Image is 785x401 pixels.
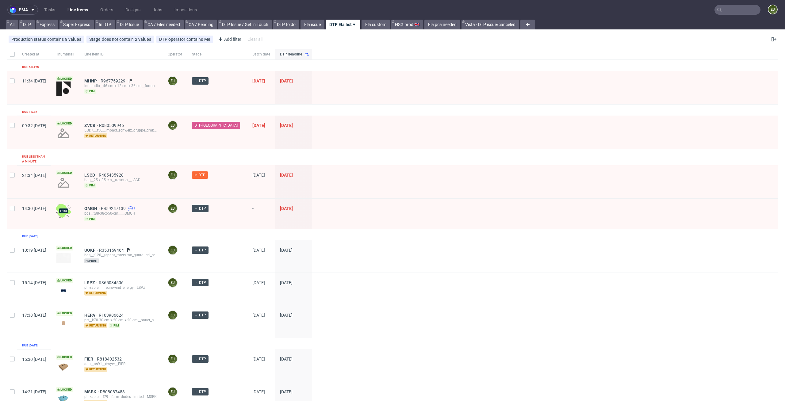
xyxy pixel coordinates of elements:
div: Due [DATE] [22,234,38,239]
span: [DATE] [280,123,293,128]
a: Tasks [40,5,59,15]
a: Designs [122,5,144,15]
span: returning [84,367,107,372]
img: version_two_editor_design [56,319,71,327]
div: prt__k70-30-cm-x-20-cm-x-20-cm__bauer_sohne_gmbh_co_kg__HEPA [84,318,158,323]
a: R353159464 [99,248,125,253]
a: R818402532 [97,357,123,361]
span: → DTP [194,247,206,253]
span: R103986624 [99,313,125,318]
span: reprint [84,258,99,263]
span: DTP deadline [280,52,302,57]
a: UOKF [84,248,99,253]
span: 15:30 [DATE] [22,357,46,362]
span: Production status [11,37,47,42]
span: Locked [56,355,73,360]
a: Super Express [59,20,94,29]
span: → DTP [194,206,206,211]
a: In DTP [95,20,115,29]
span: [DATE] [280,206,293,211]
div: 8 values [65,37,81,42]
button: pma [7,5,38,15]
figcaption: EJ [168,355,177,363]
span: Stage [89,37,102,42]
a: MHNP [84,78,101,83]
a: LSCD [84,173,99,178]
img: version_two_editor_data [56,363,71,371]
img: version_two_editor_design [56,81,71,96]
a: R459247139 [101,206,127,211]
a: R405435928 [99,173,125,178]
figcaption: EJ [168,204,177,213]
figcaption: EJ [168,246,177,254]
div: bds__t88-38-x-50-cm____OMGH [84,211,158,216]
span: Operator [168,52,182,57]
a: ZVCB [84,123,99,128]
a: Ela issue [301,20,324,29]
span: Locked [56,76,73,81]
a: 1 [127,206,135,211]
img: version_two_editor_design [56,253,71,263]
span: Locked [56,246,73,250]
span: [DATE] [252,389,265,394]
span: Locked [56,278,73,283]
span: contains [47,37,65,42]
figcaption: EJ [168,121,177,130]
div: indstudio__46-cm-x-12-cm-x-36-cm__formarkivet_aps__MHNP [84,83,158,88]
span: HEPA [84,313,99,318]
a: LSPZ [84,280,99,285]
a: DTP Issue / Get in Touch [218,20,272,29]
img: logo [10,6,19,13]
span: 14:21 [DATE] [22,389,46,394]
span: [DATE] [252,173,265,178]
span: [DATE] [280,313,293,318]
span: [DATE] [252,123,265,128]
span: [DATE] [280,357,293,361]
span: → DTP [194,280,206,285]
span: → DTP [194,78,206,84]
span: pim [84,183,96,188]
div: Due 6 days [22,65,39,70]
span: returning [84,291,107,296]
span: 14:30 [DATE] [22,206,46,211]
figcaption: EJ [168,77,177,85]
div: 2 values [135,37,151,42]
div: Add filter [216,34,243,44]
div: Due 1 day [22,109,37,114]
span: 09:32 [DATE] [22,123,46,128]
div: bds__t120__reprint_massimo_guarducci_srl__UOKF [84,253,158,258]
a: OMGH [84,206,101,211]
span: Locked [56,170,73,175]
figcaption: EJ [768,5,777,14]
div: ph-zapier____eurowind_energy__LSPZ [84,285,158,290]
span: Locked [56,387,73,392]
span: - [252,206,270,221]
div: Me [204,37,210,42]
span: Line item ID [84,52,158,57]
figcaption: EJ [168,278,177,287]
span: [DATE] [280,173,293,178]
img: no_design.png [56,175,71,190]
a: Jobs [149,5,166,15]
a: Vista - DTP issue/canceled [461,20,519,29]
a: Orders [97,5,117,15]
a: CA / Pending [185,20,217,29]
span: 17:38 [DATE] [22,313,46,318]
span: DTP operator [159,37,186,42]
a: R365084506 [99,280,125,285]
span: returning [84,133,107,138]
a: MSBK [84,389,100,394]
span: → DTP [194,312,206,318]
span: Created at [22,52,46,57]
span: pim [109,323,120,328]
span: In DTP [194,172,205,178]
span: R080509946 [99,123,125,128]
